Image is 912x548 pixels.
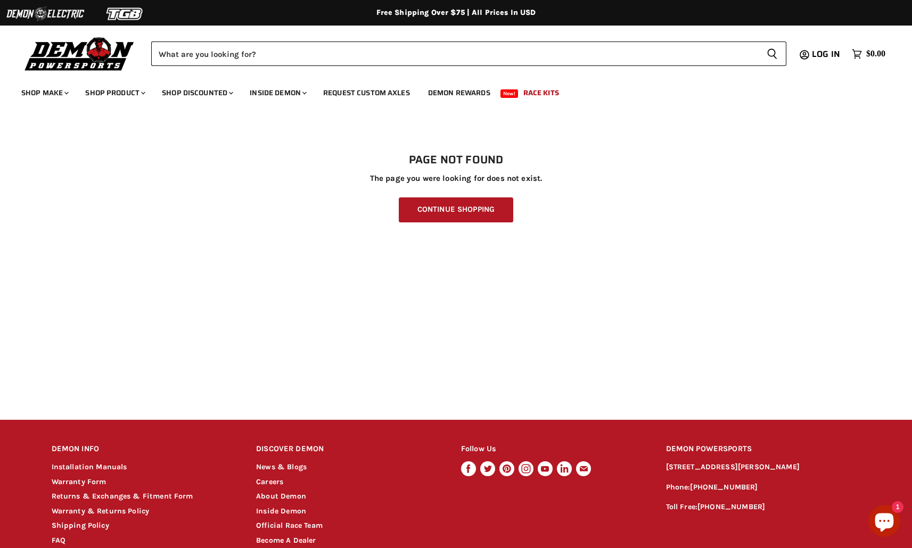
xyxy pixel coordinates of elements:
a: Shop Make [13,82,75,104]
a: Warranty & Returns Policy [52,507,150,516]
a: About Demon [256,492,306,501]
span: $0.00 [866,49,885,59]
a: [PHONE_NUMBER] [697,502,765,511]
a: Become A Dealer [256,536,316,545]
input: Search [151,41,758,66]
a: News & Blogs [256,462,307,471]
img: Demon Electric Logo 2 [5,4,85,24]
div: Free Shipping Over $75 | All Prices In USD [30,8,882,18]
a: Careers [256,477,283,486]
a: Inside Demon [242,82,313,104]
p: Phone: [666,481,861,494]
form: Product [151,41,786,66]
a: Request Custom Axles [315,82,418,104]
a: Log in [807,49,847,59]
span: Log in [812,47,840,61]
a: [PHONE_NUMBER] [690,483,758,492]
span: New! [500,89,519,98]
a: $0.00 [847,46,891,62]
p: [STREET_ADDRESS][PERSON_NAME] [666,461,861,474]
a: Shipping Policy [52,521,109,530]
ul: Main menu [13,78,883,104]
a: Inside Demon [256,507,306,516]
h2: DEMON POWERSPORTS [666,437,861,462]
a: Race Kits [515,82,567,104]
a: Shop Product [77,82,152,104]
inbox-online-store-chat: Shopify online store chat [865,505,903,539]
button: Search [758,41,786,66]
p: The page you were looking for does not exist. [52,174,861,183]
p: Toll Free: [666,501,861,513]
h2: DISCOVER DEMON [256,437,441,462]
a: Continue Shopping [399,197,513,222]
a: Installation Manuals [52,462,127,471]
a: Shop Discounted [154,82,240,104]
a: Official Race Team [256,521,323,530]
a: Demon Rewards [420,82,498,104]
a: Returns & Exchanges & Fitment Form [52,492,193,501]
h1: Page not found [52,154,861,167]
img: TGB Logo 2 [85,4,165,24]
h2: Follow Us [461,437,646,462]
a: Warranty Form [52,477,106,486]
a: FAQ [52,536,65,545]
h2: DEMON INFO [52,437,236,462]
img: Demon Powersports [21,35,138,72]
